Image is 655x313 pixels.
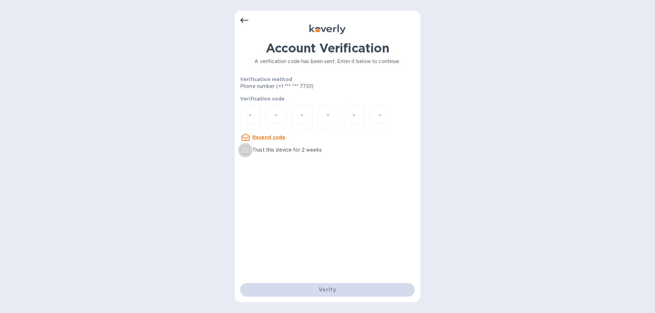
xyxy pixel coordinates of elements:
[252,135,286,140] u: Resend code
[240,41,415,55] h1: Account Verification
[252,146,322,154] p: Trust this device for 2 weeks
[240,58,415,65] p: A verification code has been sent. Enter it below to continue.
[240,77,292,82] b: Verification method
[240,83,366,90] p: Phone number (+1 *** *** 7701)
[240,95,415,102] p: Verification code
